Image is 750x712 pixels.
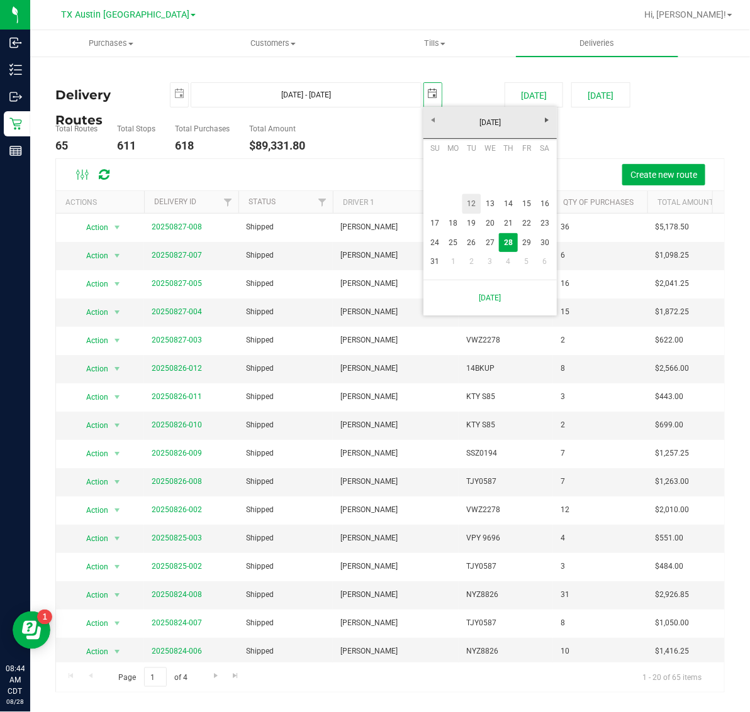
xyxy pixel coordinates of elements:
[505,82,563,107] button: [DATE]
[647,191,742,213] th: Total Amount
[246,589,274,601] span: Shipped
[481,233,499,253] a: 27
[537,111,557,130] a: Next
[152,590,202,599] a: 20250824-008
[481,214,499,233] a: 20
[109,445,125,463] span: select
[481,139,499,158] th: Wednesday
[152,392,202,401] a: 20250826-011
[518,214,536,233] a: 22
[175,140,230,152] h4: 618
[109,586,125,604] span: select
[466,476,496,488] span: TJY0587
[466,532,500,544] span: VPY 9696
[561,532,565,544] span: 4
[655,589,689,601] span: $2,926.85
[466,447,497,459] span: SSZ0194
[246,504,274,516] span: Shipped
[430,285,550,311] a: [DATE]
[37,610,52,625] iframe: Resource center unread badge
[630,170,697,180] span: Create new route
[75,558,109,576] span: Action
[536,214,554,233] a: 23
[246,363,274,375] span: Shipped
[423,113,558,133] a: [DATE]
[9,145,22,157] inline-svg: Reports
[75,247,109,265] span: Action
[655,391,683,403] span: $443.00
[55,140,98,152] h4: 65
[499,214,517,233] a: 21
[563,198,634,207] a: Qty of Purchases
[75,501,109,519] span: Action
[481,194,499,214] a: 13
[561,476,565,488] span: 7
[9,118,22,130] inline-svg: Retail
[466,617,496,629] span: TJY0587
[462,252,481,271] a: 2
[340,363,398,375] span: [PERSON_NAME]
[246,617,274,629] span: Shipped
[561,561,565,572] span: 3
[466,504,500,516] span: VWZ2278
[6,697,25,706] p: 08/28
[655,334,683,346] span: $622.00
[340,617,398,629] span: [PERSON_NAME]
[61,9,189,20] span: TX Austin [GEOGRAPHIC_DATA]
[561,221,569,233] span: 36
[6,663,25,697] p: 08:44 AM CDT
[571,82,630,107] button: [DATE]
[466,419,495,431] span: KTY S85
[144,667,167,687] input: 1
[9,90,22,103] inline-svg: Outbound
[561,363,565,375] span: 8
[655,447,689,459] span: $1,257.25
[109,332,125,349] span: select
[246,249,274,261] span: Shipped
[75,360,109,378] span: Action
[117,140,155,152] h4: 611
[152,364,202,373] a: 20250826-012
[109,615,125,632] span: select
[227,667,245,684] a: Go to the last page
[246,334,274,346] span: Shipped
[109,219,125,236] span: select
[75,219,109,236] span: Action
[340,645,398,657] span: [PERSON_NAME]
[152,449,202,457] a: 20250826-009
[31,38,191,49] span: Purchases
[499,139,517,158] th: Thursday
[109,247,125,265] span: select
[499,233,517,253] td: Current focused date is Thursday, August 28, 2025
[152,336,202,344] a: 20250827-003
[561,504,569,516] span: 12
[206,667,225,684] a: Go to the next page
[655,504,689,516] span: $2,010.00
[481,252,499,271] a: 3
[426,214,444,233] a: 17
[9,36,22,49] inline-svg: Inbound
[109,530,125,547] span: select
[340,504,398,516] span: [PERSON_NAME]
[109,388,125,406] span: select
[536,194,554,214] a: 16
[340,221,398,233] span: [PERSON_NAME]
[154,197,196,206] a: Delivery ID
[622,164,705,185] button: Create new route
[466,391,495,403] span: KTY S85
[518,233,536,253] a: 29
[340,561,398,572] span: [PERSON_NAME]
[192,30,354,57] a: Customers
[109,417,125,434] span: select
[426,252,444,271] a: 31
[561,306,569,318] span: 15
[561,589,569,601] span: 31
[354,30,516,57] a: Tills
[75,275,109,293] span: Action
[108,667,198,687] span: Page of 4
[246,476,274,488] span: Shipped
[246,278,274,290] span: Shipped
[152,647,202,655] a: 20250824-006
[246,419,274,431] span: Shipped
[75,586,109,604] span: Action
